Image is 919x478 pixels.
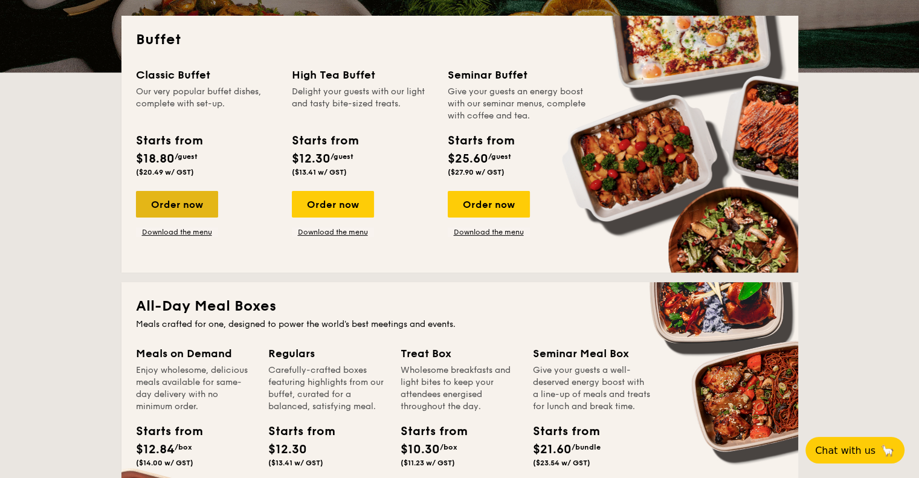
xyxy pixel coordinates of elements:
span: ($14.00 w/ GST) [136,459,193,467]
a: Download the menu [292,227,374,237]
div: Order now [448,191,530,218]
div: High Tea Buffet [292,66,433,83]
div: Enjoy wholesome, delicious meals available for same-day delivery with no minimum order. [136,364,254,413]
div: Delight your guests with our light and tasty bite-sized treats. [292,86,433,122]
div: Regulars [268,345,386,362]
span: $25.60 [448,152,488,166]
span: ($13.41 w/ GST) [268,459,323,467]
div: Give your guests an energy boost with our seminar menus, complete with coffee and tea. [448,86,589,122]
div: Starts from [533,422,587,441]
div: Seminar Buffet [448,66,589,83]
h2: All-Day Meal Boxes [136,297,784,316]
span: ($23.54 w/ GST) [533,459,590,467]
a: Download the menu [448,227,530,237]
div: Starts from [136,132,202,150]
span: /guest [175,152,198,161]
div: Order now [136,191,218,218]
span: $10.30 [401,442,440,457]
button: Chat with us🦙 [805,437,904,463]
div: Treat Box [401,345,518,362]
div: Starts from [292,132,358,150]
span: /guest [488,152,511,161]
div: Wholesome breakfasts and light bites to keep your attendees energised throughout the day. [401,364,518,413]
div: Give your guests a well-deserved energy boost with a line-up of meals and treats for lunch and br... [533,364,651,413]
h2: Buffet [136,30,784,50]
div: Seminar Meal Box [533,345,651,362]
a: Download the menu [136,227,218,237]
div: Starts from [268,422,323,441]
span: /guest [331,152,353,161]
div: Our very popular buffet dishes, complete with set-up. [136,86,277,122]
span: Chat with us [815,445,875,456]
span: $18.80 [136,152,175,166]
span: /bundle [572,443,601,451]
span: /box [175,443,192,451]
span: ($20.49 w/ GST) [136,168,194,176]
span: ($27.90 w/ GST) [448,168,505,176]
div: Starts from [401,422,455,441]
span: ($11.23 w/ GST) [401,459,455,467]
div: Classic Buffet [136,66,277,83]
span: $12.30 [292,152,331,166]
span: $12.30 [268,442,307,457]
span: 🦙 [880,444,895,457]
div: Meals crafted for one, designed to power the world's best meetings and events. [136,318,784,331]
div: Starts from [448,132,514,150]
span: ($13.41 w/ GST) [292,168,347,176]
div: Order now [292,191,374,218]
span: $21.60 [533,442,572,457]
span: $12.84 [136,442,175,457]
div: Starts from [136,422,190,441]
span: /box [440,443,457,451]
div: Meals on Demand [136,345,254,362]
div: Carefully-crafted boxes featuring highlights from our buffet, curated for a balanced, satisfying ... [268,364,386,413]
